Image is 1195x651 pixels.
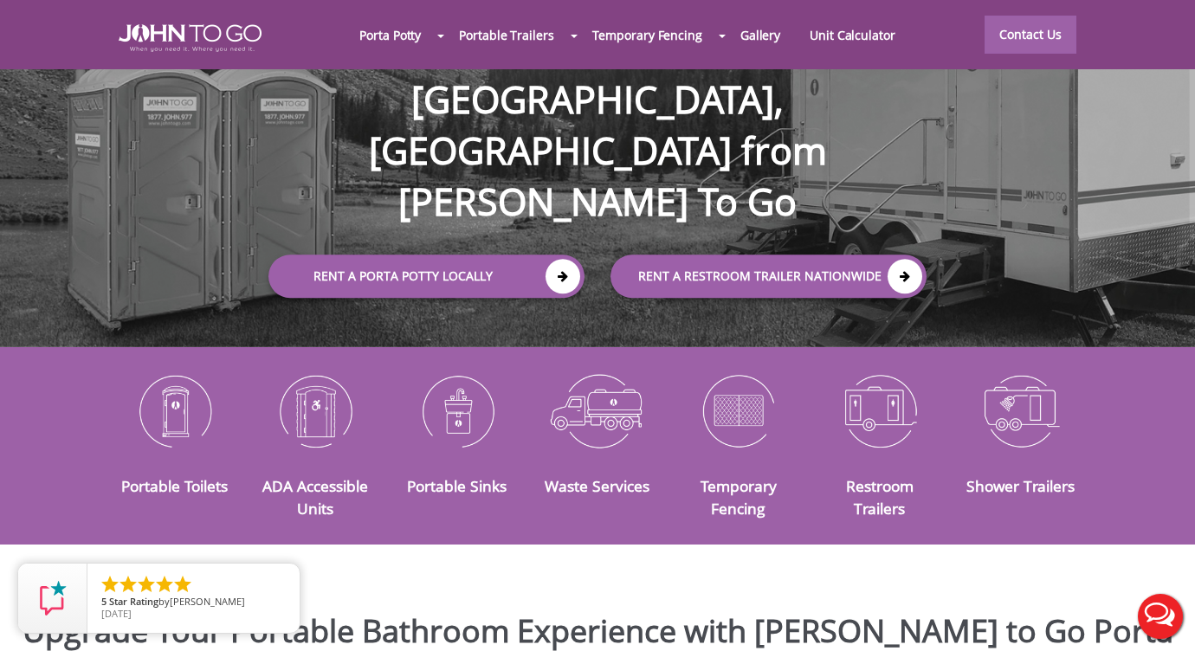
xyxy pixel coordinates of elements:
span: Star Rating [109,595,158,608]
img: Waste-Services-icon_N.png [540,365,656,455]
li:  [172,574,193,595]
a: Rent a Porta Potty Locally [268,255,585,298]
span: 5 [101,595,107,608]
li:  [154,574,175,595]
a: Temporary Fencing [578,16,717,54]
a: ADA Accessible Units [262,475,368,519]
img: JOHN to go [119,24,262,52]
li:  [136,574,157,595]
img: Temporary-Fencing-cion_N.png [681,365,796,455]
img: Review Rating [36,581,70,616]
a: Porta Potty [345,16,436,54]
a: Restroom Trailers [846,475,914,519]
button: Live Chat [1126,582,1195,651]
img: Shower-Trailers-icon_N.png [963,365,1078,455]
li:  [100,574,120,595]
span: [DATE] [101,607,132,620]
span: by [101,596,286,609]
img: Portable-Sinks-icon_N.png [399,365,514,455]
a: Temporary Fencing [701,475,777,519]
a: Unit Calculator [795,16,910,54]
a: Contact Us [985,16,1076,54]
a: Gallery [726,16,795,54]
a: Shower Trailers [966,475,1075,496]
li:  [118,574,139,595]
a: rent a RESTROOM TRAILER Nationwide [610,255,927,298]
img: ADA-Accessible-Units-icon_N.png [258,365,373,455]
a: Portable Toilets [121,475,228,496]
a: Portable Trailers [444,16,568,54]
a: Portable Sinks [407,475,507,496]
img: Restroom-Trailers-icon_N.png [822,365,937,455]
span: [PERSON_NAME] [170,595,245,608]
a: Waste Services [545,475,649,496]
img: Portable-Toilets-icon_N.png [117,365,232,455]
